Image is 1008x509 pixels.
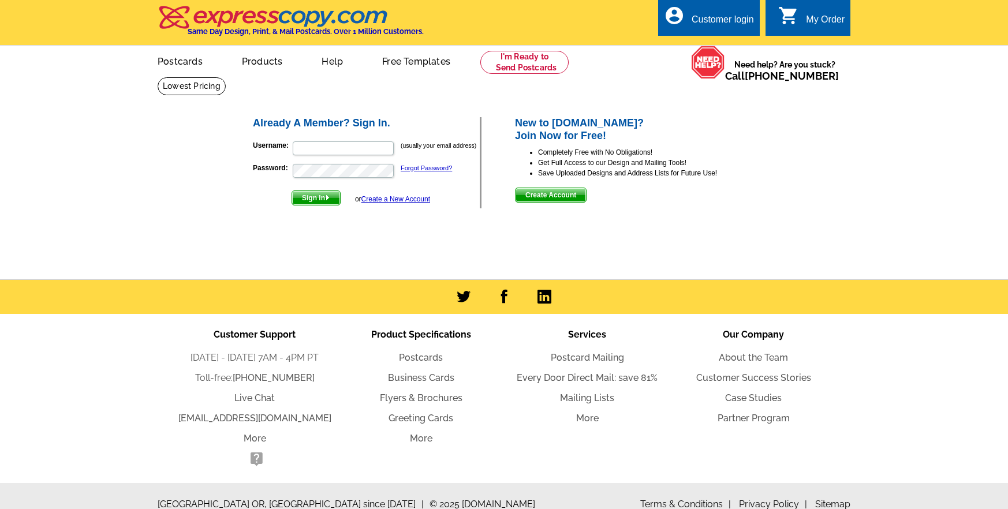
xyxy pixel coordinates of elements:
[725,70,839,82] span: Call
[292,191,340,205] span: Sign In
[538,168,757,178] li: Save Uploaded Designs and Address Lists for Future Use!
[551,352,624,363] a: Postcard Mailing
[223,47,301,74] a: Products
[718,413,790,424] a: Partner Program
[568,329,606,340] span: Services
[516,188,586,202] span: Create Account
[560,392,614,403] a: Mailing Lists
[517,372,658,383] a: Every Door Direct Mail: save 81%
[253,117,480,130] h2: Already A Member? Sign In.
[719,352,788,363] a: About the Team
[692,14,754,31] div: Customer login
[292,190,341,205] button: Sign In
[725,392,782,403] a: Case Studies
[364,47,469,74] a: Free Templates
[399,352,443,363] a: Postcards
[778,13,845,27] a: shopping_cart My Order
[214,329,296,340] span: Customer Support
[253,140,292,151] label: Username:
[380,392,462,403] a: Flyers & Brochures
[389,413,453,424] a: Greeting Cards
[244,433,266,444] a: More
[303,47,361,74] a: Help
[139,47,221,74] a: Postcards
[325,195,330,200] img: button-next-arrow-white.png
[171,351,338,365] li: [DATE] - [DATE] 7AM - 4PM PT
[691,46,725,79] img: help
[696,372,811,383] a: Customer Success Stories
[253,163,292,173] label: Password:
[361,195,430,203] a: Create a New Account
[515,188,587,203] button: Create Account
[171,371,338,385] li: Toll-free:
[664,5,685,26] i: account_circle
[576,413,599,424] a: More
[158,14,424,36] a: Same Day Design, Print, & Mail Postcards. Over 1 Million Customers.
[233,372,315,383] a: [PHONE_NUMBER]
[355,194,430,204] div: or
[723,329,784,340] span: Our Company
[538,147,757,158] li: Completely Free with No Obligations!
[401,142,476,149] small: (usually your email address)
[515,117,757,142] h2: New to [DOMAIN_NAME]? Join Now for Free!
[806,14,845,31] div: My Order
[178,413,331,424] a: [EMAIL_ADDRESS][DOMAIN_NAME]
[401,164,452,171] a: Forgot Password?
[725,59,845,82] span: Need help? Are you stuck?
[234,392,275,403] a: Live Chat
[745,70,839,82] a: [PHONE_NUMBER]
[371,329,471,340] span: Product Specifications
[664,13,754,27] a: account_circle Customer login
[388,372,454,383] a: Business Cards
[410,433,432,444] a: More
[778,5,799,26] i: shopping_cart
[538,158,757,168] li: Get Full Access to our Design and Mailing Tools!
[188,27,424,36] h4: Same Day Design, Print, & Mail Postcards. Over 1 Million Customers.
